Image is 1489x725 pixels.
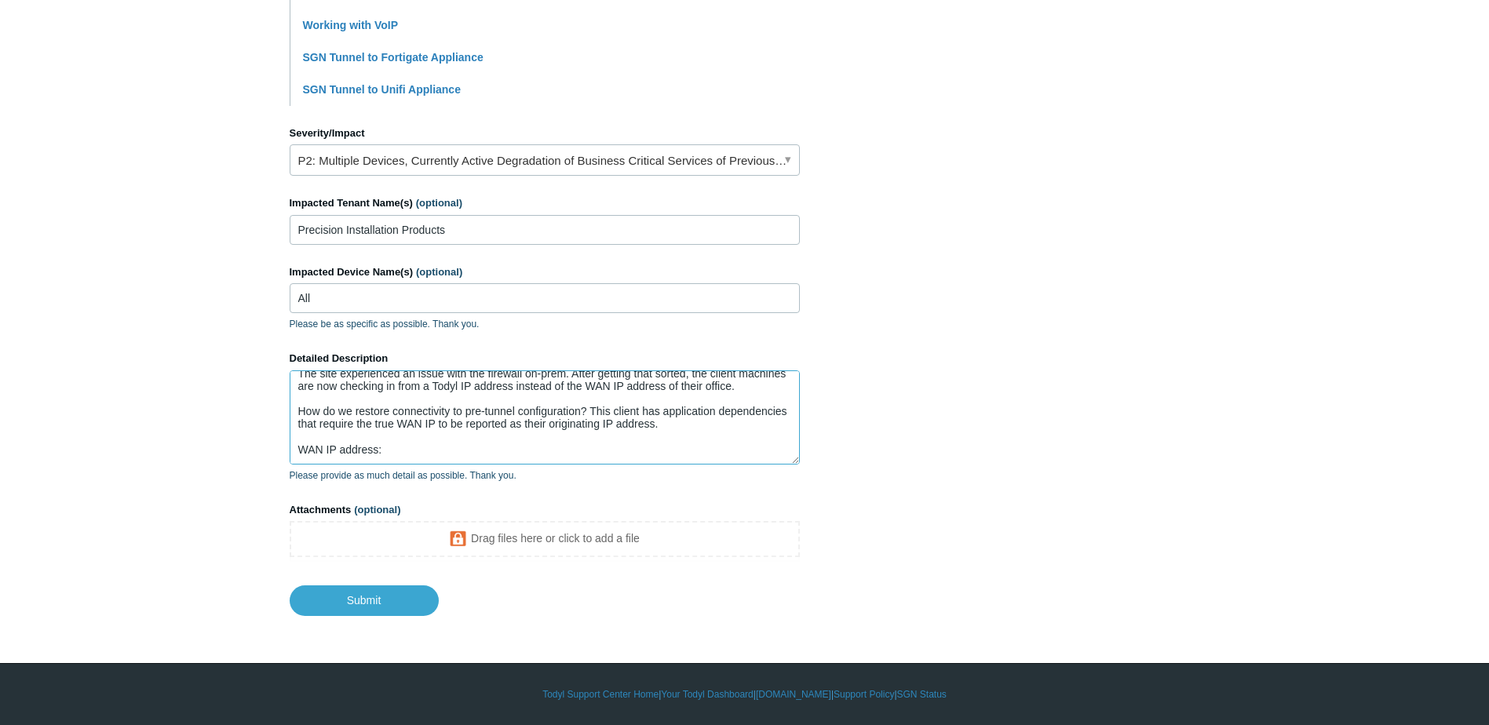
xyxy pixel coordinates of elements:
a: SGN Tunnel to Fortigate Appliance [303,51,484,64]
a: Support Policy [834,687,894,701]
p: Please provide as much detail as possible. Thank you. [290,468,800,483]
a: Working with VoIP [303,19,399,31]
a: P2: Multiple Devices, Currently Active Degradation of Business Critical Services of Previously Wo... [290,144,800,176]
label: Impacted Tenant Name(s) [290,195,800,211]
label: Attachments [290,502,800,518]
label: Severity/Impact [290,126,800,141]
span: (optional) [416,266,462,278]
label: Impacted Device Name(s) [290,264,800,280]
a: Todyl Support Center Home [542,687,659,701]
input: Submit [290,585,439,615]
p: Please be as specific as possible. Thank you. [290,317,800,331]
div: | | | | [290,687,1200,701]
label: Detailed Description [290,351,800,366]
span: (optional) [416,197,462,209]
span: (optional) [354,504,400,516]
a: Your Todyl Dashboard [661,687,753,701]
a: [DOMAIN_NAME] [756,687,831,701]
a: SGN Tunnel to Unifi Appliance [303,83,461,96]
a: SGN Status [897,687,947,701]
